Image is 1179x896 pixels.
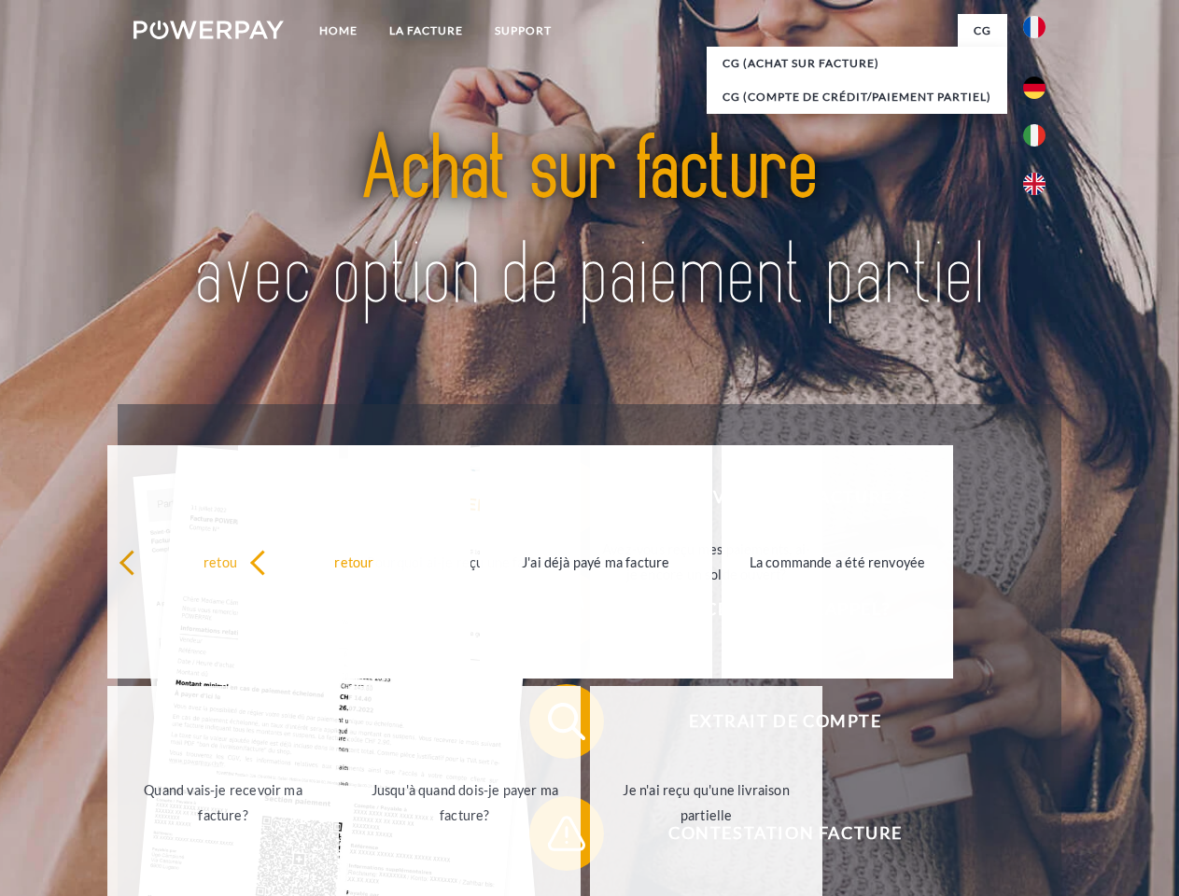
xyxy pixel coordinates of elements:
div: Jusqu'à quand dois-je payer ma facture? [359,777,569,828]
img: en [1023,173,1046,195]
div: Je n'ai reçu qu'une livraison partielle [601,777,811,828]
div: La commande a été renvoyée [733,549,943,574]
img: title-powerpay_fr.svg [178,90,1001,357]
a: Support [479,14,568,48]
img: logo-powerpay-white.svg [133,21,284,39]
div: J'ai déjà payé ma facture [491,549,701,574]
img: it [1023,124,1046,147]
img: fr [1023,16,1046,38]
div: retour [249,549,459,574]
a: CG (Compte de crédit/paiement partiel) [707,80,1007,114]
img: de [1023,77,1046,99]
div: retour [119,549,329,574]
a: CG (achat sur facture) [707,47,1007,80]
a: CG [958,14,1007,48]
a: LA FACTURE [373,14,479,48]
a: Home [303,14,373,48]
div: Quand vais-je recevoir ma facture? [119,777,329,828]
